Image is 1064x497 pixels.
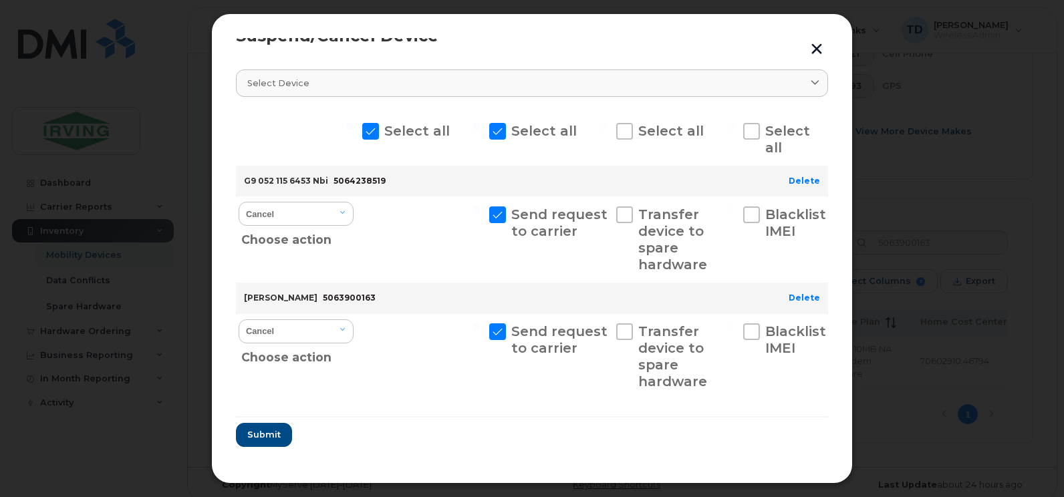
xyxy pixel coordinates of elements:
[473,206,480,213] input: Send request to carrier
[511,206,608,239] span: Send request to carrier
[323,293,376,303] span: 5063900163
[765,323,826,356] span: Blacklist IMEI
[511,323,608,356] span: Send request to carrier
[244,293,317,303] strong: [PERSON_NAME]
[236,28,828,44] div: Suspend/Cancel Device
[334,176,386,186] span: 5064238519
[241,342,354,367] div: Choose action
[600,323,607,330] input: Transfer device to spare hardware
[346,123,353,130] input: Select all
[247,428,281,441] span: Submit
[638,323,707,389] span: Transfer device to spare hardware
[511,123,577,139] span: Select all
[384,123,450,139] span: Select all
[789,293,820,303] a: Delete
[765,206,826,239] span: Blacklist IMEI
[241,224,354,250] div: Choose action
[727,323,734,330] input: Blacklist IMEI
[727,206,734,213] input: Blacklist IMEI
[638,206,707,273] span: Transfer device to spare hardware
[236,69,828,97] a: Select device
[765,123,810,156] span: Select all
[473,123,480,130] input: Select all
[473,323,480,330] input: Send request to carrier
[638,123,704,139] span: Select all
[244,176,328,186] strong: G9 052 115 6453 Nbi
[600,123,607,130] input: Select all
[247,77,309,90] span: Select device
[789,176,820,186] a: Delete
[600,206,607,213] input: Transfer device to spare hardware
[236,423,292,447] button: Submit
[727,123,734,130] input: Select all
